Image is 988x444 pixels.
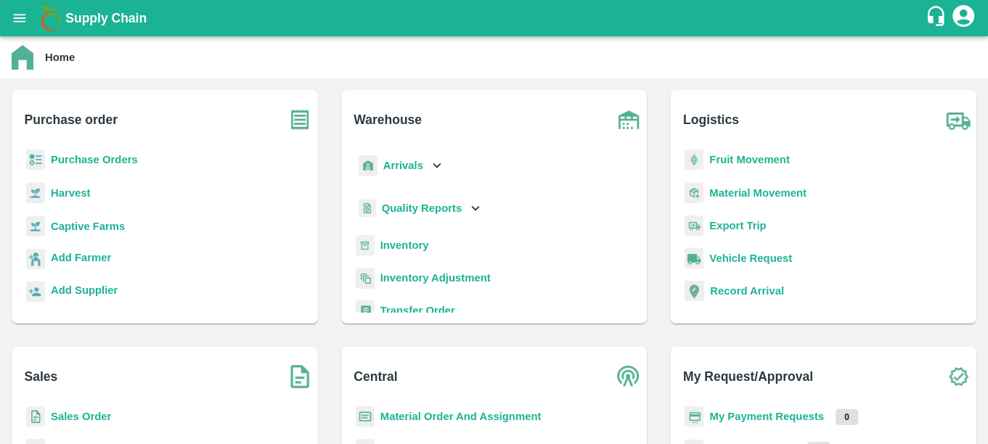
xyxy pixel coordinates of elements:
a: Captive Farms [51,221,125,232]
b: Arrivals [383,160,423,171]
img: whInventory [356,235,375,256]
b: Central [354,366,397,387]
b: Sales [25,366,58,387]
div: account of current user [950,3,976,33]
a: My Payment Requests [709,411,824,422]
a: Harvest [51,187,90,199]
b: Warehouse [354,110,422,130]
img: sales [26,406,45,427]
b: My Request/Approval [683,366,813,387]
div: Arrivals [356,149,446,182]
a: Record Arrival [710,285,784,297]
img: harvest [26,182,45,204]
img: vehicle [685,248,703,269]
img: harvest [26,215,45,237]
a: Supply Chain [65,8,925,28]
img: logo [36,4,65,33]
b: Add Farmer [51,252,111,263]
div: customer-support [925,5,950,31]
img: check [940,358,976,395]
a: Vehicle Request [709,252,792,264]
img: payment [685,406,703,427]
a: Add Farmer [51,250,111,269]
b: Home [45,52,75,63]
img: whTransfer [356,300,375,321]
b: Add Supplier [51,284,118,296]
img: material [685,182,703,204]
b: Supply Chain [65,11,147,25]
img: purchase [282,102,318,138]
img: recordArrival [685,281,704,301]
img: delivery [685,215,703,237]
img: farmer [26,249,45,270]
img: whArrival [359,155,377,176]
img: central [611,358,647,395]
img: qualityReport [359,200,376,218]
button: open drawer [3,1,36,35]
img: fruit [685,149,703,170]
div: Quality Reports [356,194,484,223]
a: Purchase Orders [51,154,138,165]
a: Material Order And Assignment [380,411,542,422]
p: 0 [836,409,858,425]
a: Fruit Movement [709,154,790,165]
a: Transfer Order [380,305,455,316]
img: home [12,45,33,70]
img: supplier [26,281,45,303]
a: Export Trip [709,220,766,231]
img: centralMaterial [356,406,375,427]
img: truck [940,102,976,138]
a: Add Supplier [51,282,118,302]
a: Inventory Adjustment [380,272,491,284]
a: Sales Order [51,411,111,422]
img: reciept [26,149,45,170]
img: soSales [282,358,318,395]
img: inventory [356,268,375,289]
a: Inventory [380,239,429,251]
b: Quality Reports [382,202,462,214]
a: Material Movement [709,187,807,199]
b: Logistics [683,110,739,130]
b: Purchase order [25,110,118,130]
img: warehouse [611,102,647,138]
